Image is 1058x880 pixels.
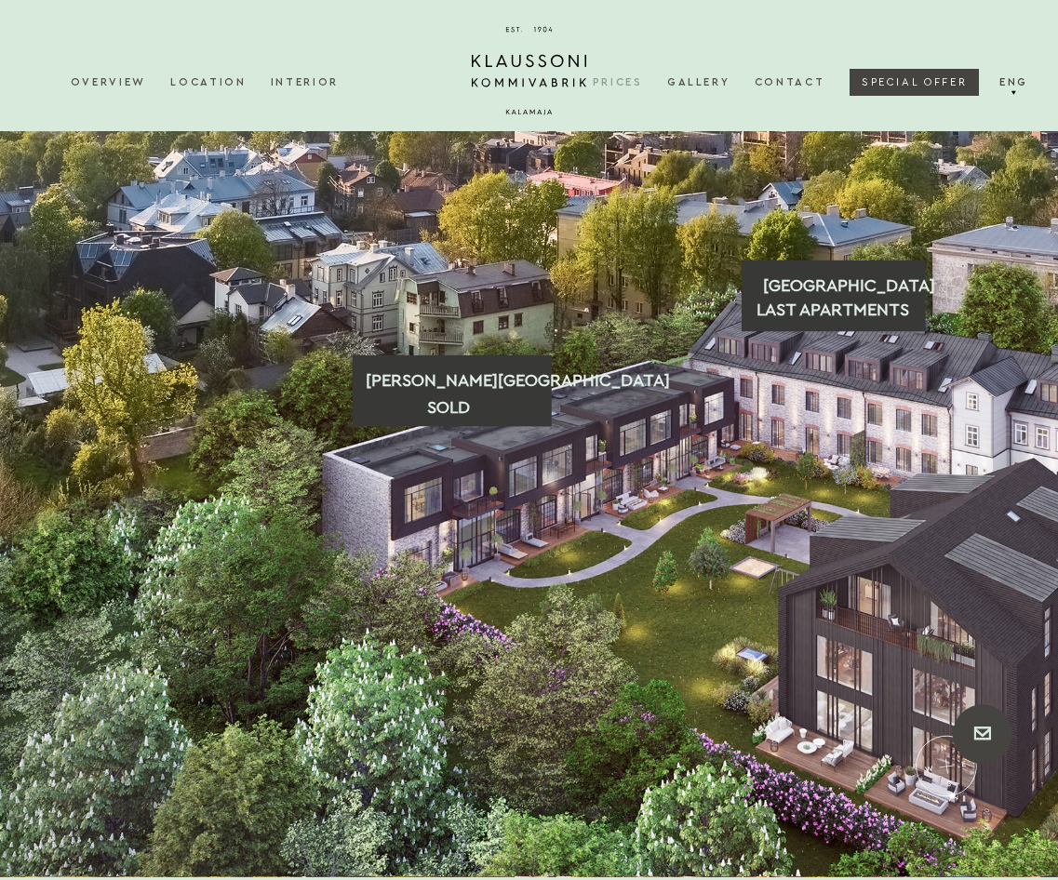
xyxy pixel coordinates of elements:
[667,58,755,108] a: Gallery
[71,58,171,108] a: Overview
[593,58,667,108] a: Prices
[366,372,670,390] text: [PERSON_NAME][GEOGRAPHIC_DATA]
[763,277,935,295] text: [GEOGRAPHIC_DATA]
[757,301,909,319] text: LAST APARTMENTS
[996,58,1031,108] a: Eng
[271,58,364,108] a: Interior
[850,69,980,96] a: SPECIAL OFFER
[755,58,850,108] a: Contact
[427,399,470,417] text: SOLD
[170,58,271,108] a: Location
